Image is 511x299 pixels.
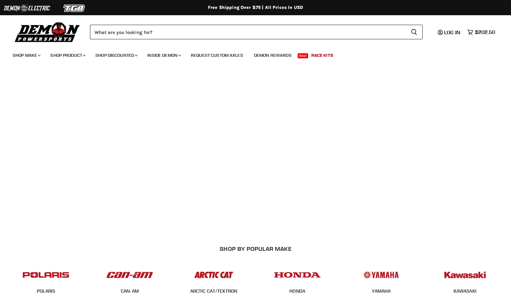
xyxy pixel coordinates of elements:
span: Log in [444,29,460,36]
a: Inside Demon [143,49,185,62]
ul: Main menu [8,46,494,62]
a: YAMAHA [372,288,391,294]
a: Shop Make [8,49,44,62]
a: KAWASAKI [454,288,476,294]
a: CAN-AM [121,288,139,294]
span: New! [298,53,308,58]
img: TGB Logo 2 [51,2,98,14]
a: POLARIS [37,288,55,294]
a: Demon Rewards [249,49,296,62]
img: POPULAR_MAKE_logo_2_dba48cf1-af45-46d4-8f73-953a0f002620.jpg [21,265,71,285]
div: Free Shipping Over $75 | All Prices In USD [2,5,509,10]
a: Shop Discounted [91,49,141,62]
a: Log in [435,29,464,35]
form: Product [90,25,423,39]
a: Shop Product [46,49,89,62]
a: HONDA [289,288,305,294]
img: Demon Powersports [13,21,82,43]
input: Search [90,25,406,39]
a: Request Custom Axles [186,49,248,62]
a: ARCTIC CAT/TEXTRON [190,288,237,294]
a: $202.50 [464,28,498,37]
img: POPULAR_MAKE_logo_3_027535af-6171-4c5e-a9bc-f0eccd05c5d6.jpg [189,265,238,285]
img: POPULAR_MAKE_logo_5_20258e7f-293c-4aac-afa8-159eaa299126.jpg [356,265,406,285]
img: POPULAR_MAKE_logo_1_adc20308-ab24-48c4-9fac-e3c1a623d575.jpg [105,265,154,285]
span: $202.50 [475,29,495,35]
img: POPULAR_MAKE_logo_6_76e8c46f-2d1e-4ecc-b320-194822857d41.jpg [440,265,490,285]
img: Demon Electric Logo 2 [3,2,51,14]
h2: SHOP BY POPULAR MAKE [10,245,501,252]
img: POPULAR_MAKE_logo_4_4923a504-4bac-4306-a1be-165a52280178.jpg [273,265,322,285]
a: Race Kits [307,49,338,62]
button: Search [406,25,423,39]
